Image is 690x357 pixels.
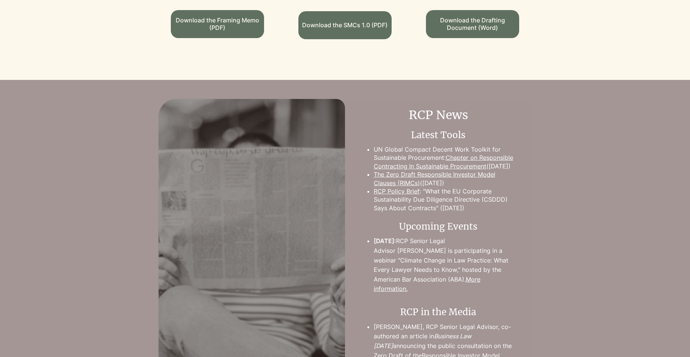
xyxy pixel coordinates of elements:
a: RCP Policy Brief [374,187,420,195]
span: [DATE]: [374,237,396,245]
p: ( [374,170,514,187]
a: [DATE]:RCP Senior Legal Advisor [PERSON_NAME] is participating in a webinar "Climate Change in La... [374,237,508,283]
span: Download the Drafting Document (Word) [426,16,519,31]
a: Download the Drafting Document (Word) [426,10,519,38]
h2: RCP in the Media [363,306,514,319]
a: : "What the EU Corporate Sustainability Due Diligence Directive (CSDDD) Says About Contracts" ([D... [374,187,508,212]
a: ) [442,179,444,187]
h2: RCP News [363,107,514,124]
h2: Upcoming Events [363,220,514,233]
p: UN Global Compact Decent Work Toolkit for Sustainable Procurement: ([DATE]) [374,145,514,170]
a: Chapter on Responsible Contracting In Sustainable Procurement [374,154,513,170]
a: The Zero Draft Responsible Investor Model Clauses (RIMCs) [374,171,495,186]
a: Download the Framing Memo (PDF) [171,10,264,38]
a: [DATE] [422,179,442,187]
a: Download the SMCs 1.0 (PDF) [298,11,392,39]
span: Business Law [DATE] [374,332,471,350]
h3: Latest Tools [363,129,514,142]
span: Download the SMCs 1.0 (PDF) [302,21,388,29]
span: Download the Framing Memo (PDF) [176,16,259,31]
